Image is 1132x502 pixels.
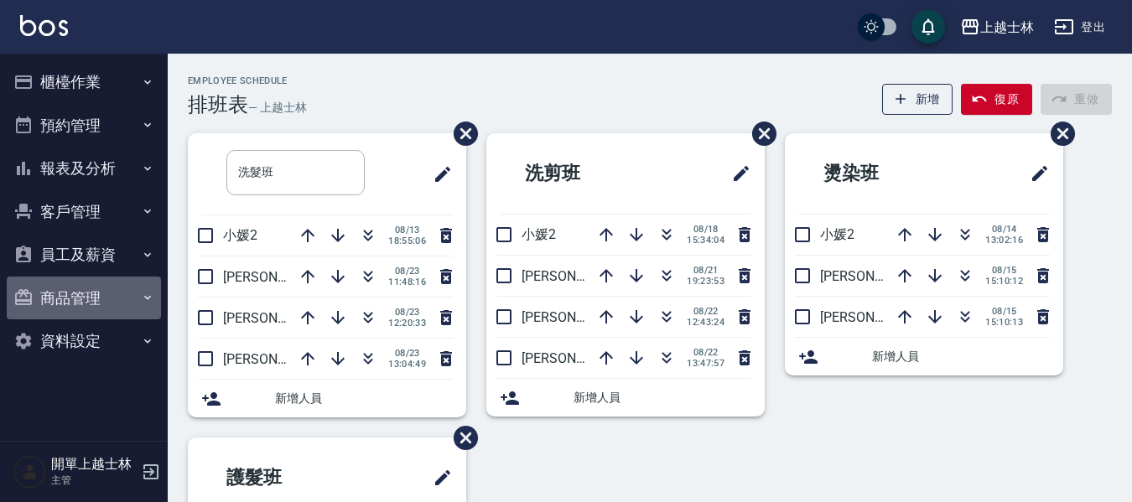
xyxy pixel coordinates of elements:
[388,235,426,246] span: 18:55:06
[721,153,751,194] span: 修改班表的標題
[985,224,1023,235] span: 08/14
[985,235,1023,246] span: 13:02:16
[7,233,161,277] button: 員工及薪資
[1047,12,1112,43] button: 登出
[441,109,480,158] span: 刪除班表
[953,10,1041,44] button: 上越士林
[388,318,426,329] span: 12:20:33
[980,17,1034,38] div: 上越士林
[7,277,161,320] button: 商品管理
[872,348,1050,365] span: 新增人員
[20,15,68,36] img: Logo
[985,317,1023,328] span: 15:10:13
[882,84,953,115] button: 新增
[13,455,47,489] img: Person
[522,226,556,242] span: 小媛2
[188,93,248,116] h3: 排班表
[687,224,724,235] span: 08/18
[1020,153,1050,194] span: 修改班表的標題
[911,10,945,44] button: save
[7,190,161,234] button: 客戶管理
[687,276,724,287] span: 19:23:53
[687,317,724,328] span: 12:43:24
[687,265,724,276] span: 08/21
[687,306,724,317] span: 08/22
[985,306,1023,317] span: 08/15
[423,458,453,498] span: 修改班表的標題
[51,456,137,473] h5: 開單上越士林
[388,225,426,235] span: 08/13
[388,359,426,370] span: 13:04:49
[223,269,339,285] span: [PERSON_NAME]12
[7,319,161,363] button: 資料設定
[223,227,257,243] span: 小媛2
[985,276,1023,287] span: 15:10:12
[522,268,630,284] span: [PERSON_NAME]8
[441,413,480,463] span: 刪除班表
[388,277,426,287] span: 11:48:16
[51,473,137,488] p: 主管
[1038,109,1077,158] span: 刪除班表
[798,143,962,204] h2: 燙染班
[687,347,724,358] span: 08/22
[687,358,724,369] span: 13:47:57
[223,310,339,326] span: [PERSON_NAME]12
[423,154,453,194] span: 修改班表的標題
[188,380,466,417] div: 新增人員
[740,109,779,158] span: 刪除班表
[388,348,426,359] span: 08/23
[985,265,1023,276] span: 08/15
[275,390,453,407] span: 新增人員
[7,60,161,104] button: 櫃檯作業
[785,338,1063,375] div: 新增人員
[486,379,765,417] div: 新增人員
[248,99,307,116] h6: — 上越士林
[7,104,161,147] button: 預約管理
[223,351,331,367] span: [PERSON_NAME]8
[574,389,751,406] span: 新增人員
[820,268,928,284] span: [PERSON_NAME]8
[388,266,426,277] span: 08/23
[500,143,663,204] h2: 洗剪班
[522,350,637,366] span: [PERSON_NAME]12
[388,307,426,318] span: 08/23
[226,150,365,195] input: 排版標題
[961,84,1032,115] button: 復原
[687,235,724,246] span: 15:34:04
[820,309,936,325] span: [PERSON_NAME]12
[188,75,307,86] h2: Employee Schedule
[7,147,161,190] button: 報表及分析
[522,309,637,325] span: [PERSON_NAME]12
[820,226,854,242] span: 小媛2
